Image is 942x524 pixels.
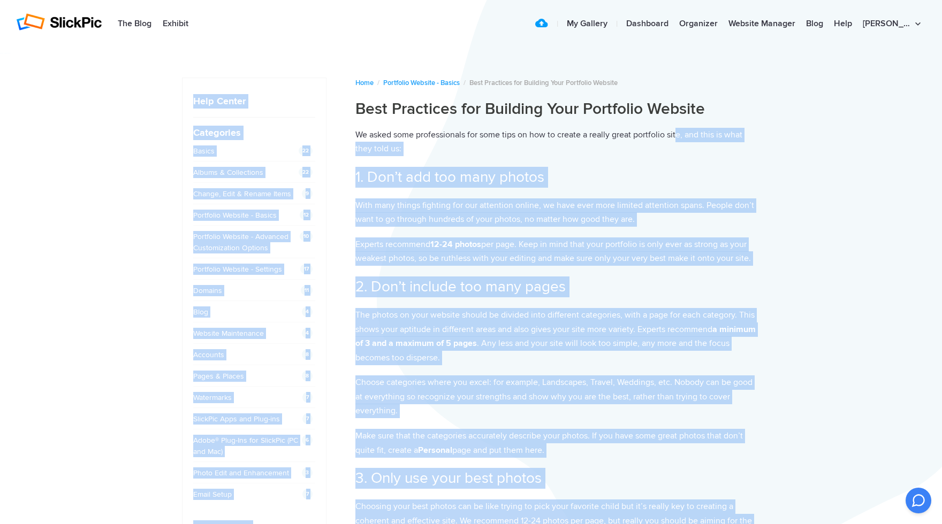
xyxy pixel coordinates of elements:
span: 22 [299,167,313,178]
p: With many things fighting for our attention online, we have ever more limited attention spans. Pe... [355,198,760,227]
span: 7 [302,413,313,424]
a: Watermarks [193,393,232,402]
span: 4 [302,306,313,317]
span: / [464,79,466,87]
p: Experts recommend per page. Keep in mind that your portfolio is only ever as strong as your weake... [355,237,760,266]
h4: Categories [193,126,315,140]
h2: 2. Don’t include too many pages [355,276,760,297]
span: / [377,79,379,87]
span: 10 [300,231,313,242]
span: 12 [300,210,313,220]
a: Pages & Places [193,372,244,381]
span: 17 [300,264,313,274]
a: Portfolio Website - Basics [193,211,277,220]
span: 8 [302,349,313,360]
span: 6 [302,435,313,445]
a: Blog [193,307,208,317]
span: 8 [302,371,313,381]
p: The photos on your website should be divided into different categories, with a page for each cate... [355,308,760,365]
span: 4 [302,328,313,338]
a: Albums & Collections [193,168,263,177]
a: Adobe® Plug-Ins for SlickPic (PC and Mac) [193,436,298,456]
span: 11 [301,285,313,296]
a: Domains [193,286,222,295]
h1: Best Practices for Building Your Portfolio Website [355,99,760,119]
span: 22 [299,145,313,156]
a: Photo Edit and Enhancement [193,468,289,477]
strong: 12-24 photos [430,239,481,250]
span: 7 [302,392,313,403]
h2: 1. Don’t add too many photos [355,167,760,188]
a: Email Setup [193,490,232,499]
a: Home [355,79,374,87]
a: SlickPic Apps and Plug-ins [193,414,280,423]
p: Choose categories where you excel: for example, Landscapes, Travel, Weddings, etc. Nobody can be ... [355,375,760,418]
span: Best Practices for Building Your Portfolio Website [469,79,618,87]
a: Basics [193,147,215,156]
p: We asked some professionals for some tips on how to create a really great portfolio site, and thi... [355,128,760,156]
a: Website Maintenance [193,329,264,338]
span: 9 [302,188,313,199]
a: Accounts [193,350,224,359]
h2: 3. Only use your best photos [355,468,760,489]
a: Portfolio Website - Basics [383,79,460,87]
span: 7 [302,489,313,499]
p: Make sure that the categories accurately describe your photos. If you have some great photos that... [355,429,760,457]
span: 3 [302,467,313,478]
a: Change, Edit & Rename Items [193,189,291,198]
a: Portfolio Website - Settings [193,265,282,274]
strong: Personal [418,445,452,456]
a: Help Center [193,95,246,107]
a: Portfolio Website - Advanced Customization Options [193,232,288,252]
